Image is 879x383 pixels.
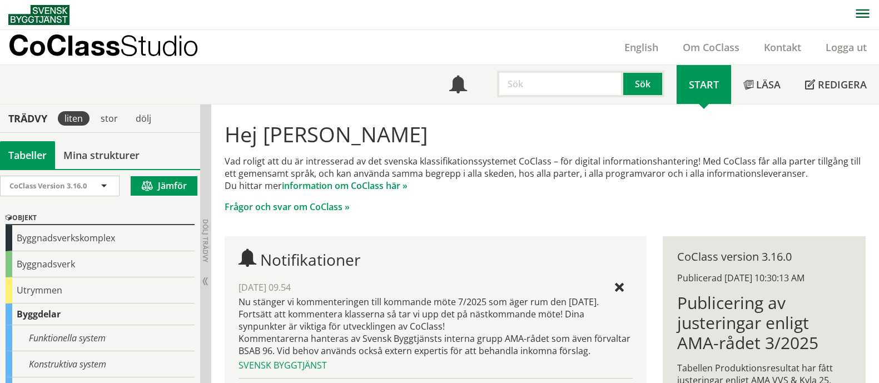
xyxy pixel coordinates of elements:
[677,251,851,263] div: CoClass version 3.16.0
[756,78,781,91] span: Läsa
[818,78,867,91] span: Redigera
[225,201,350,213] a: Frågor och svar om CoClass »
[239,296,633,357] div: Nu stänger vi kommenteringen till kommande möte 7/2025 som äger rum den [DATE]. Fortsätt att komm...
[677,272,851,284] div: Publicerad [DATE] 10:30:13 AM
[731,65,793,104] a: Läsa
[6,212,195,225] div: Objekt
[623,71,664,97] button: Sök
[239,281,291,294] span: [DATE] 09.54
[677,65,731,104] a: Start
[6,225,195,251] div: Byggnadsverkskomplex
[497,71,623,97] input: Sök
[612,41,671,54] a: English
[225,122,865,146] h1: Hej [PERSON_NAME]
[225,155,865,192] p: Vad roligt att du är intresserad av det svenska klassifikationssystemet CoClass – för digital inf...
[813,41,879,54] a: Logga ut
[2,112,53,125] div: Trädvy
[6,304,195,325] div: Byggdelar
[94,111,125,126] div: stor
[752,41,813,54] a: Kontakt
[8,30,222,64] a: CoClassStudio
[6,277,195,304] div: Utrymmen
[8,39,198,52] p: CoClass
[793,65,879,104] a: Redigera
[260,249,360,270] span: Notifikationer
[120,29,198,62] span: Studio
[239,359,633,371] div: Svensk Byggtjänst
[129,111,158,126] div: dölj
[6,251,195,277] div: Byggnadsverk
[449,77,467,94] span: Notifikationer
[6,325,195,351] div: Funktionella system
[671,41,752,54] a: Om CoClass
[677,293,851,353] h1: Publicering av justeringar enligt AMA-rådet 3/2025
[6,351,195,377] div: Konstruktiva system
[282,180,408,192] a: information om CoClass här »
[131,176,197,196] button: Jämför
[58,111,90,126] div: liten
[55,141,148,169] a: Mina strukturer
[9,181,87,191] span: CoClass Version 3.16.0
[689,78,719,91] span: Start
[201,219,210,262] span: Dölj trädvy
[8,5,69,25] img: Svensk Byggtjänst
